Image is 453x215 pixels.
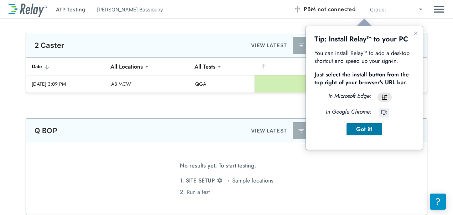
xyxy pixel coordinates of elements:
[304,4,355,14] span: PBM
[291,2,358,16] button: PBM not connected
[298,127,305,134] img: Latest
[26,58,427,93] table: sticky table
[186,176,215,185] span: SITE SETUP
[97,6,163,13] p: [PERSON_NAME] Bassiouny
[434,2,444,16] button: Main menu
[180,175,273,186] li: 1. → Sample locations
[260,62,336,71] div: cATP (pg/mL)
[260,80,336,87] div: 0
[26,58,105,75] th: Date
[318,5,355,13] span: not connected
[306,26,423,150] iframe: tooltip
[180,160,256,175] span: No results yet. To start testing:
[35,41,64,50] p: 2 Caster
[434,2,444,16] img: Drawer Icon
[298,42,305,49] img: Latest
[251,126,287,135] p: VIEW LATEST
[105,59,148,74] div: All Locations
[217,177,223,184] img: Settings Icon
[189,59,220,74] div: All Tests
[105,75,189,92] td: AB MCW
[9,2,47,17] img: LuminUltra Relay
[35,126,57,135] p: Q BOP
[430,194,446,210] iframe: Resource center
[180,186,273,198] li: 2. Run a test
[370,6,386,13] p: Group:
[251,41,287,50] p: VIEW LATEST
[32,80,100,87] div: [DATE] 3:09 PM
[189,75,254,92] td: QGA
[56,6,85,13] p: ATP Testing
[294,6,301,13] img: Offline Icon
